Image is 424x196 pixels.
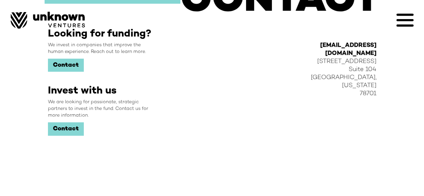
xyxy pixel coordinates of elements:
a: Contact [48,122,84,136]
div: We are looking for passionate, strategic partners to invest in the fund. Contact us for more info... [48,99,155,119]
div: We invest in companies that improve the human experience. Reach out to learn more. [48,42,155,55]
a: Contact [48,59,84,72]
h2: Looking for funding? [48,28,151,40]
img: Image of Unknown Ventures Logo. [11,12,85,28]
a: [EMAIL_ADDRESS][DOMAIN_NAME] [320,42,376,57]
h2: Invest with us [48,85,117,97]
div: [STREET_ADDRESS] Suite 104 [GEOGRAPHIC_DATA], [US_STATE] 78701 [307,42,376,98]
